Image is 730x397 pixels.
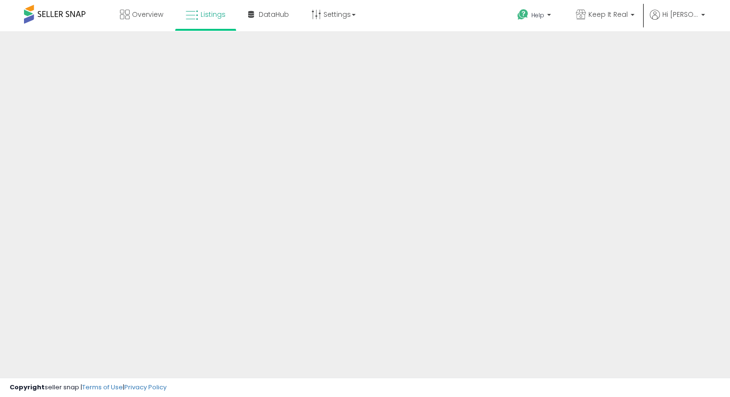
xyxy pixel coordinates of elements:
a: Hi [PERSON_NAME] [650,10,705,31]
span: Hi [PERSON_NAME] [662,10,698,19]
a: Help [510,1,561,31]
strong: Copyright [10,383,45,392]
span: Listings [201,10,226,19]
i: Get Help [517,9,529,21]
div: seller snap | | [10,383,167,392]
span: DataHub [259,10,289,19]
a: Terms of Use [82,383,123,392]
span: Help [531,11,544,19]
span: Overview [132,10,163,19]
a: Privacy Policy [124,383,167,392]
span: Keep It Real [588,10,628,19]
